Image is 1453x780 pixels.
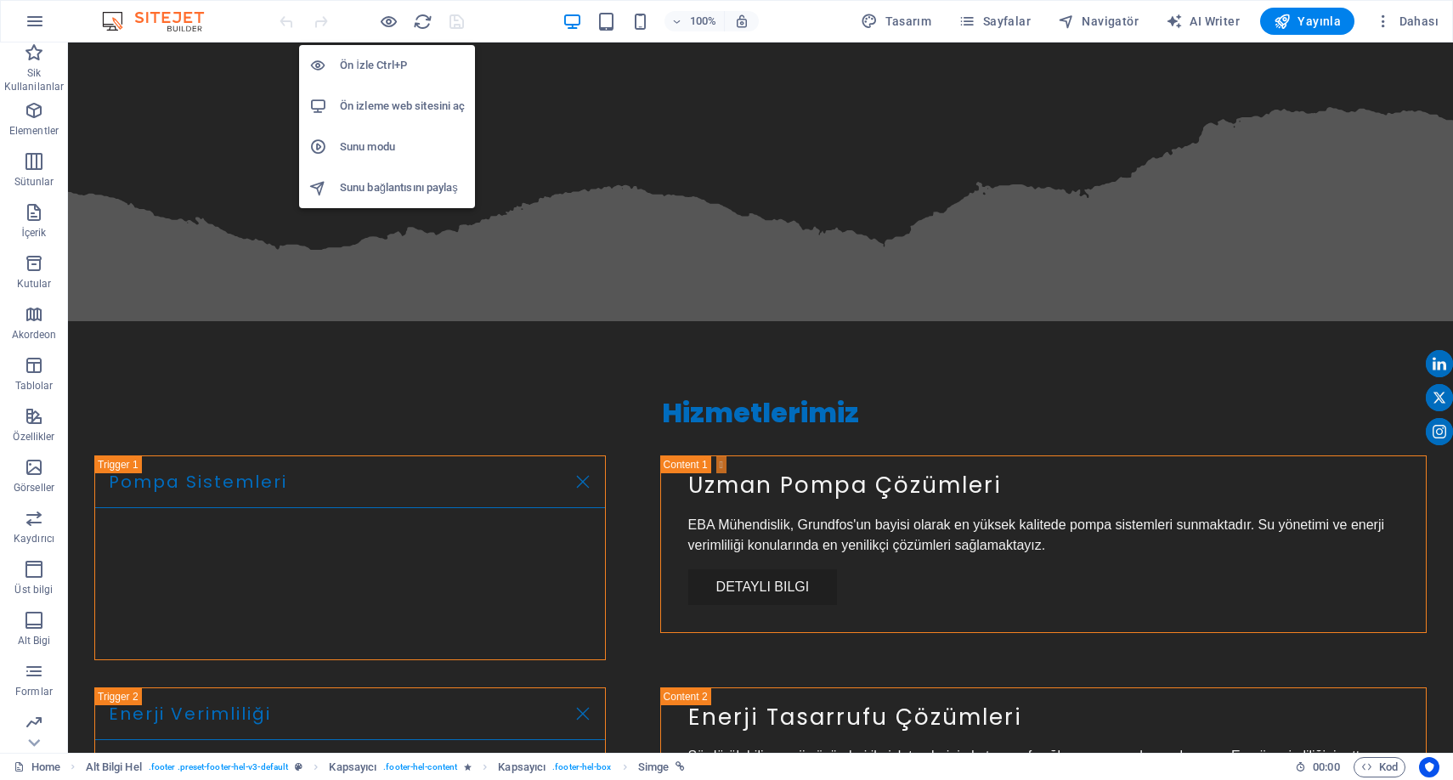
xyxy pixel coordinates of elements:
[14,757,60,777] a: Seçimi iptal etmek için tıkla. Sayfaları açmak için çift tıkla
[854,8,938,35] button: Tasarım
[638,757,669,777] span: Seçmek için tıkla. Düzenlemek için çift tıkla
[340,178,465,198] h6: Sunu bağlantısını paylaş
[14,532,54,545] p: Kaydırıcı
[1058,13,1139,30] span: Navigatör
[12,328,57,342] p: Akordeon
[1159,8,1247,35] button: AI Writer
[690,11,717,31] h6: 100%
[1375,13,1439,30] span: Dahası
[21,226,46,240] p: İçerik
[1361,757,1398,777] span: Kod
[340,96,465,116] h6: Ön izleme web sitesini aç
[14,583,53,596] p: Üst bilgi
[18,634,51,647] p: Alt Bigi
[1051,8,1145,35] button: Navigatör
[9,124,59,138] p: Elementler
[1260,8,1354,35] button: Yayınla
[498,757,546,777] span: Seçmek için tıkla. Düzenlemek için çift tıkla
[14,481,54,495] p: Görseller
[295,762,302,772] i: Bu element, özelleştirilebilir bir ön ayar
[1313,757,1339,777] span: 00 00
[412,11,433,31] button: reload
[383,757,457,777] span: . footer-hel-content
[854,8,938,35] div: Tasarım (Ctrl+Alt+Y)
[413,12,433,31] i: Sayfayı yeniden yükleyin
[86,757,142,777] span: Seçmek için tıkla. Düzenlemek için çift tıkla
[86,757,686,777] nav: breadcrumb
[1295,757,1340,777] h6: Oturum süresi
[464,762,472,772] i: Element bir animasyon içeriyor
[861,13,931,30] span: Tasarım
[17,277,52,291] p: Kutular
[13,430,54,444] p: Özellikler
[340,137,465,157] h6: Sunu modu
[664,11,725,31] button: 100%
[952,8,1037,35] button: Sayfalar
[329,757,376,777] span: Seçmek için tıkla. Düzenlemek için çift tıkla
[1368,8,1445,35] button: Dahası
[1354,757,1405,777] button: Kod
[149,757,288,777] span: . footer .preset-footer-hel-v3-default
[1274,13,1341,30] span: Yayınla
[552,757,611,777] span: . footer-hel-box
[676,762,685,772] i: Bu element bağlantılı
[1166,13,1240,30] span: AI Writer
[340,55,465,76] h6: Ön İzle Ctrl+P
[958,13,1031,30] span: Sayfalar
[1325,760,1327,773] span: :
[14,175,54,189] p: Sütunlar
[98,11,225,31] img: Editor Logo
[15,379,54,393] p: Tablolar
[1419,757,1439,777] button: Usercentrics
[734,14,749,29] i: Yeniden boyutlandırmada yakınlaştırma düzeyini seçilen cihaza uyacak şekilde otomatik olarak ayarla.
[15,685,53,698] p: Formlar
